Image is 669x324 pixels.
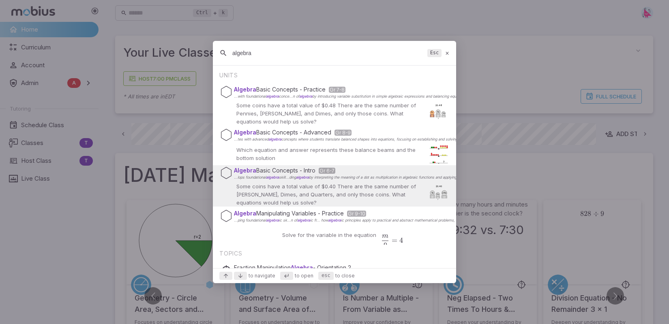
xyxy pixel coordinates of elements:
[213,66,456,268] div: Suggestions
[234,129,256,136] span: Algebra
[234,167,256,174] span: Algebra
[436,185,442,188] text: $0.40
[291,264,313,271] span: Algebra
[431,191,434,194] text: 5c
[437,199,438,200] text: ?
[299,94,312,98] span: algebra
[234,210,256,217] span: Algebra
[234,209,638,217] p: Manipulating Variables - Practice
[234,86,256,93] span: Algebra
[234,94,279,98] span: ...with foundational
[435,104,442,107] text: $0.48
[213,66,456,83] div: UNITS
[438,117,439,119] text: ?
[335,272,355,279] span: to close
[347,211,366,217] span: Gr 9-10
[234,264,313,271] span: Fraction Manipulation
[328,218,341,222] span: algebra
[318,272,334,280] kbd: esc
[282,231,376,239] p: Solve for the variable in the equation
[234,218,279,222] span: ...ping foundational
[297,218,310,222] span: algebra
[431,111,433,113] text: 1c
[279,218,310,222] span: ic sk...n of
[236,146,424,162] p: Which equation and answer represents these balance beams and the bottom solution
[436,193,439,195] text: 10c
[234,137,281,141] span: ...tes with advanced
[442,191,446,194] text: 25c
[399,236,403,245] span: 4
[319,168,335,174] span: Gr 6-7
[382,232,388,239] span: m
[268,137,281,141] span: algebra
[437,110,440,113] text: 5c
[266,175,279,179] span: algebra
[266,94,279,98] span: algebra
[334,130,352,136] span: Gr 8-9
[234,175,279,179] span: ...lops foundational
[279,175,309,179] span: skill...ding
[384,241,387,249] span: 9
[392,236,397,245] span: =
[442,112,445,114] text: 10c
[310,218,341,222] span: ic fr... how
[295,272,313,279] span: to open
[427,49,441,57] kbd: Esc
[388,234,389,243] span: ​
[249,272,275,279] span: to navigate
[236,101,424,126] p: Some coins have a total value of $0.48 There are the same number of Pennies, [PERSON_NAME], and D...
[329,87,345,93] span: Gr 7-8
[213,245,456,261] div: TOPICS
[236,182,424,207] p: Some coins have a total value of $0.40 There are the same number of [PERSON_NAME], Dimes, and Qua...
[279,94,312,98] span: conce...n of
[266,218,279,222] span: algebra
[296,175,309,179] span: algebra
[443,160,444,164] text: ?
[234,218,638,222] p: ic principles apply to practical and abstract mathematical problems, culminating in the ability t...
